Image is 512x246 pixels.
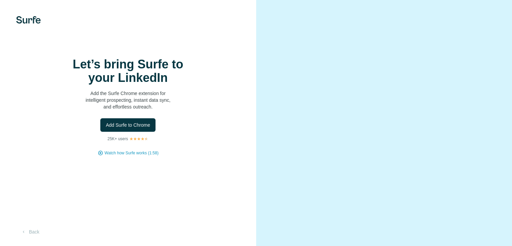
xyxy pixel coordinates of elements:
span: Add Surfe to Chrome [106,122,150,128]
button: Add Surfe to Chrome [100,118,156,132]
img: Surfe's logo [16,16,41,24]
button: Back [16,226,44,238]
h1: Let’s bring Surfe to your LinkedIn [61,58,195,85]
img: Rating Stars [129,137,148,141]
p: Add the Surfe Chrome extension for intelligent prospecting, instant data sync, and effortless out... [61,90,195,110]
p: 25K+ users [107,136,128,142]
button: Watch how Surfe works (1:58) [105,150,159,156]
